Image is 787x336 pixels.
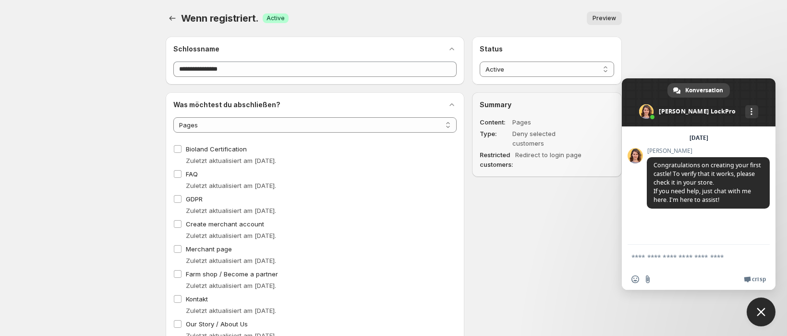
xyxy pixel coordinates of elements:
[173,44,219,54] h2: Schlossname
[654,161,761,204] span: Congratulations on creating your first castle! To verify that it works, please check it in your s...
[685,83,723,98] span: Konversation
[186,245,232,253] span: Merchant page
[186,170,198,178] span: FAQ
[480,100,614,110] h2: Summary
[747,298,775,326] a: Close chat
[480,150,513,169] dt: Restricted customers:
[515,150,589,169] dd: Redirect to login page
[631,275,639,283] span: Einen Emoji einfügen
[173,100,280,110] h2: Was möchtest du abschließen?
[186,145,247,153] span: Bioland Certification
[186,257,276,264] span: Zuletzt aktualisiert am [DATE].
[181,12,259,24] span: Wenn registriert.
[631,245,747,269] textarea: Verfassen Sie Ihre Nachricht…
[186,232,276,239] span: Zuletzt aktualisiert am [DATE].
[480,44,614,54] h2: Status
[667,83,730,98] a: Konversation
[166,12,179,25] button: Back
[480,117,510,127] dt: Content:
[186,220,264,228] span: Create merchant account
[186,207,276,214] span: Zuletzt aktualisiert am [DATE].
[186,270,278,278] span: Farm shop / Become a partner
[266,14,285,22] span: Active
[644,275,652,283] span: Datei senden
[744,275,766,283] a: Crisp
[593,14,616,22] span: Preview
[186,295,208,303] span: Kontakt
[752,275,766,283] span: Crisp
[587,12,622,25] button: Preview
[186,195,203,203] span: GDPR
[186,320,248,328] span: Our Story / About Us
[186,182,276,189] span: Zuletzt aktualisiert am [DATE].
[647,148,770,154] span: [PERSON_NAME]
[186,307,276,314] span: Zuletzt aktualisiert am [DATE].
[512,129,586,148] dd: Deny selected customers
[480,129,510,148] dt: Type:
[186,282,276,289] span: Zuletzt aktualisiert am [DATE].
[690,135,708,141] div: [DATE]
[186,157,276,164] span: Zuletzt aktualisiert am [DATE].
[512,117,586,127] dd: Pages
